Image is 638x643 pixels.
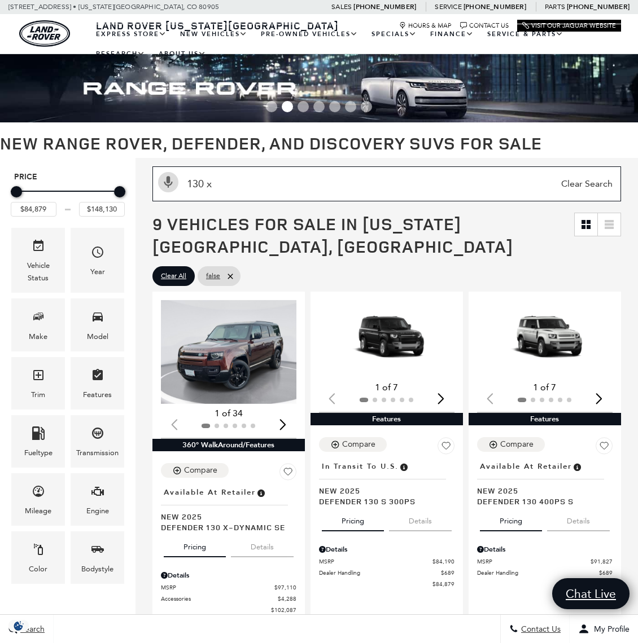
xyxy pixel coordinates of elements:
[361,101,372,112] span: Go to slide 7
[282,101,293,112] span: Go to slide 2
[114,186,125,197] div: Maximum Price
[423,24,480,44] a: Finance
[319,459,455,506] a: In Transit to U.S.New 2025Defender 130 S 300PS
[161,522,288,532] span: Defender 130 X-Dynamic SE
[32,482,45,505] span: Mileage
[11,228,65,293] div: VehicleVehicle Status
[32,540,45,563] span: Color
[29,331,47,343] div: Make
[353,2,416,11] a: [PHONE_NUMBER]
[599,569,613,577] span: $689
[161,485,296,532] a: Available at RetailerNew 2025Defender 130 X-Dynamic SE
[477,496,604,507] span: Defender 130 400PS S
[89,24,621,64] nav: Main Navigation
[518,624,561,634] span: Contact Us
[161,583,296,592] a: MSRP $97,110
[278,594,296,603] span: $4,288
[570,615,638,643] button: Open user profile menu
[567,2,630,11] a: [PHONE_NUMBER]
[32,424,45,447] span: Fueltype
[319,544,455,554] div: Pricing Details - Defender 130 S 300PS
[152,212,513,258] span: 9 Vehicles for Sale in [US_STATE][GEOGRAPHIC_DATA], [GEOGRAPHIC_DATA]
[161,594,278,603] span: Accessories
[161,463,229,478] button: Compare Vehicle
[81,563,113,575] div: Bodystyle
[322,507,384,531] button: pricing tab
[589,624,630,634] span: My Profile
[435,3,461,11] span: Service
[91,482,104,505] span: Engine
[434,386,449,411] div: Next slide
[441,569,455,577] span: $689
[161,583,274,592] span: MSRP
[298,101,309,112] span: Go to slide 3
[469,413,621,425] div: Features
[545,3,565,11] span: Parts
[161,570,296,580] div: Pricing Details - Defender 130 X-Dynamic SE
[319,580,455,588] a: $84,879
[319,557,432,566] span: MSRP
[152,166,621,201] input: Search Inventory
[322,460,399,473] span: In Transit to U.S.
[477,544,613,554] div: Pricing Details - Defender 130 400PS S
[11,202,56,217] input: Minimum
[152,439,305,451] div: 360° WalkAround/Features
[11,415,65,468] div: FueltypeFueltype
[399,22,452,29] a: Hours & Map
[319,300,457,378] img: 2025 LAND ROVER Defender 130 S 300PS 1
[11,531,65,584] div: ColorColor
[206,269,220,283] span: false
[592,386,607,411] div: Next slide
[19,20,70,47] a: land-rover
[477,300,615,378] div: 1 / 2
[560,586,622,601] span: Chat Live
[79,202,125,217] input: Maximum
[279,463,296,485] button: Save Vehicle
[432,557,455,566] span: $84,190
[11,182,125,217] div: Price
[173,24,254,44] a: New Vehicles
[345,101,356,112] span: Go to slide 6
[11,357,65,409] div: TrimTrim
[11,298,65,351] div: MakeMake
[477,557,591,566] span: MSRP
[319,569,441,577] span: Dealer Handling
[90,266,105,278] div: Year
[6,620,32,632] img: Opt-Out Icon
[91,365,104,389] span: Features
[547,507,610,531] button: details tab
[319,557,455,566] a: MSRP $84,190
[256,486,266,499] span: Vehicle is in stock and ready for immediate delivery. Due to demand, availability is subject to c...
[480,24,570,44] a: Service & Parts
[32,236,45,259] span: Vehicle
[161,511,288,522] span: New 2025
[158,172,178,192] svg: Click to toggle on voice search
[500,439,534,450] div: Compare
[164,486,256,499] span: Available at Retailer
[276,412,291,437] div: Next slide
[477,557,613,566] a: MSRP $91,827
[91,424,104,447] span: Transmission
[31,389,45,401] div: Trim
[319,496,446,507] span: Defender 130 S 300PS
[319,437,387,452] button: Compare Vehicle
[161,594,296,603] a: Accessories $4,288
[8,3,219,11] a: [STREET_ADDRESS] • [US_STATE][GEOGRAPHIC_DATA], CO 80905
[161,269,186,283] span: Clear All
[254,24,365,44] a: Pre-Owned Vehicles
[32,307,45,330] span: Make
[89,44,152,64] a: Research
[432,580,455,588] span: $84,879
[399,460,409,473] span: Vehicle has shipped from factory of origin. Estimated time of delivery to Retailer is on average ...
[552,578,630,609] a: Chat Live
[20,259,56,284] div: Vehicle Status
[83,389,112,401] div: Features
[438,437,455,459] button: Save Vehicle
[319,381,455,394] div: 1 of 7
[32,365,45,389] span: Trim
[71,531,124,584] div: BodystyleBodystyle
[480,507,542,531] button: pricing tab
[152,44,213,64] a: About Us
[313,101,325,112] span: Go to slide 4
[25,505,51,517] div: Mileage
